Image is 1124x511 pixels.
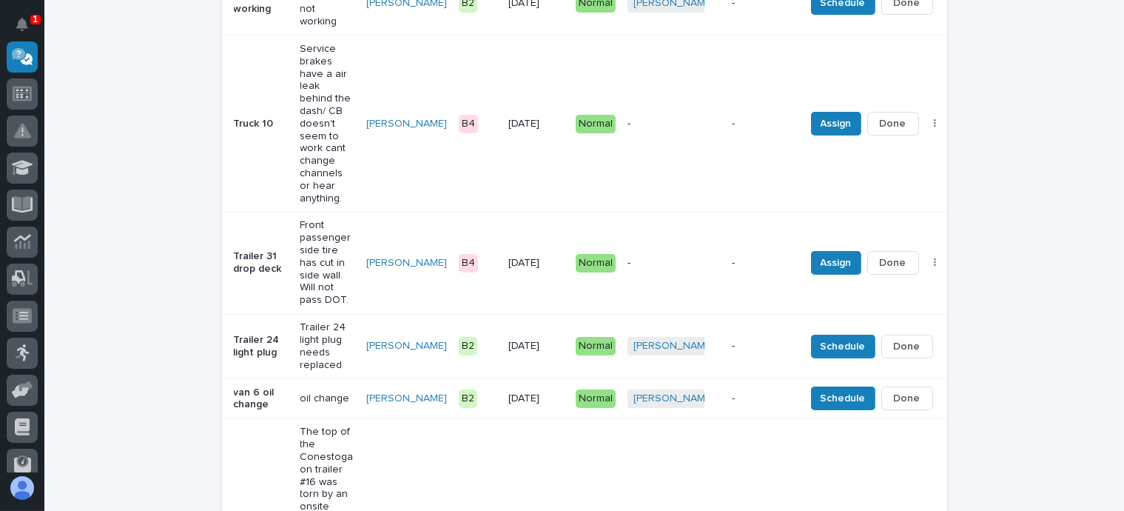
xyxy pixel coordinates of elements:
p: - [627,257,720,270]
p: Front passenger side tire has cut in side wall. Will not pass DOT. [300,219,354,307]
div: B4 [459,254,478,273]
p: Truck 10 [234,118,289,130]
tr: Trailer 24 light plugTrailer 24 light plug needs replaced[PERSON_NAME] B2[DATE]Normal[PERSON_NAME... [222,314,983,378]
button: Done [881,335,933,358]
p: oil change [300,393,354,405]
tr: Trailer 31 drop deckFront passenger side tire has cut in side wall. Will not pass DOT.[PERSON_NAM... [222,212,983,314]
span: Done [894,338,921,355]
button: Schedule [811,387,875,410]
p: - [732,393,792,405]
button: Done [867,112,919,136]
a: [PERSON_NAME] [366,257,447,270]
tr: Truck 10Service brakes have a air leak behind the dash/ CB doesn't seem to work cant change chann... [222,36,983,213]
p: - [732,257,792,270]
span: Done [880,115,906,133]
button: Assign [811,251,861,275]
div: B4 [459,115,478,133]
p: 1 [33,14,38,24]
p: van 6 oil change [234,387,289,412]
button: Done [867,251,919,275]
button: Done [881,387,933,410]
div: Normal [576,390,616,408]
a: [PERSON_NAME] [366,340,447,353]
a: [PERSON_NAME] [633,340,714,353]
button: Schedule [811,335,875,358]
span: Schedule [821,338,866,355]
p: Service brakes have a air leak behind the dash/ CB doesn't seem to work cant change channels or h... [300,43,354,204]
button: Assign [811,112,861,136]
p: [DATE] [508,393,564,405]
p: Trailer 24 light plug needs replaced [300,321,354,371]
span: Schedule [821,390,866,407]
div: B2 [459,390,477,408]
button: users-avatar [7,472,38,504]
div: Notifications1 [18,18,38,41]
div: Normal [576,254,616,273]
div: Normal [576,115,616,133]
span: Done [880,254,906,272]
a: [PERSON_NAME] [633,393,714,405]
p: [DATE] [508,257,564,270]
p: - [732,340,792,353]
div: Normal [576,337,616,355]
a: [PERSON_NAME] [366,393,447,405]
span: Assign [821,254,852,272]
span: Assign [821,115,852,133]
p: Trailer 24 light plug [234,334,289,359]
span: Done [894,390,921,407]
div: B2 [459,337,477,355]
tr: van 6 oil changeoil change[PERSON_NAME] B2[DATE]Normal[PERSON_NAME] -ScheduleDone [222,379,983,419]
p: Trailer 31 drop deck [234,250,289,275]
p: [DATE] [508,340,564,353]
p: [DATE] [508,118,564,130]
a: [PERSON_NAME] [366,118,447,130]
p: - [732,118,792,130]
p: - [627,118,720,130]
button: Notifications [7,9,38,40]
